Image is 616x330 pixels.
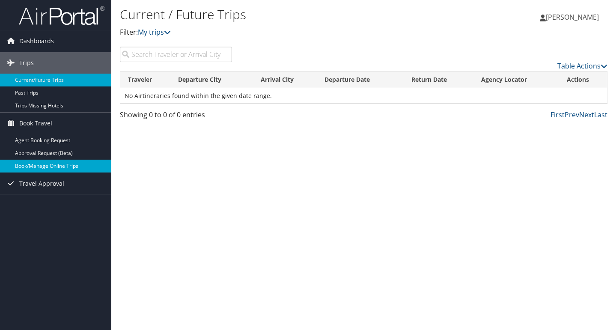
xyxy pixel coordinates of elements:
a: Next [579,110,594,119]
span: Book Travel [19,113,52,134]
th: Traveler: activate to sort column ascending [120,71,170,88]
div: Showing 0 to 0 of 0 entries [120,110,232,124]
th: Agency Locator: activate to sort column ascending [473,71,559,88]
th: Arrival City: activate to sort column ascending [253,71,317,88]
th: Departure City: activate to sort column ascending [170,71,253,88]
img: airportal-logo.png [19,6,104,26]
a: Table Actions [557,61,607,71]
th: Departure Date: activate to sort column descending [317,71,404,88]
p: Filter: [120,27,445,38]
span: Trips [19,52,34,74]
input: Search Traveler or Arrival City [120,47,232,62]
th: Actions [559,71,607,88]
th: Return Date: activate to sort column ascending [404,71,473,88]
a: Prev [565,110,579,119]
a: First [551,110,565,119]
a: My trips [138,27,171,37]
span: Travel Approval [19,173,64,194]
a: [PERSON_NAME] [540,4,607,30]
h1: Current / Future Trips [120,6,445,24]
span: Dashboards [19,30,54,52]
td: No Airtineraries found within the given date range. [120,88,607,104]
a: Last [594,110,607,119]
span: [PERSON_NAME] [546,12,599,22]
